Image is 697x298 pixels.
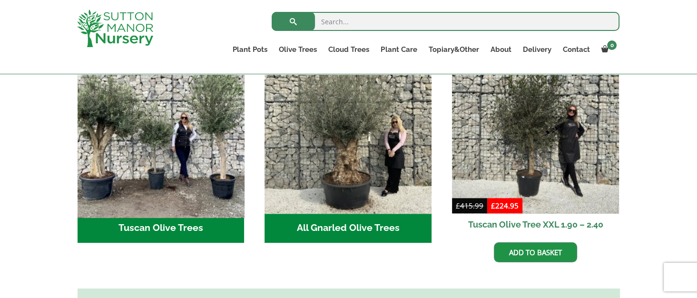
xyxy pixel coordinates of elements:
[422,43,484,56] a: Topiary&Other
[77,10,153,47] img: logo
[494,242,577,262] a: Add to basket: “Tuscan Olive Tree XXL 1.90 - 2.40”
[265,214,432,243] h2: All Gnarled Olive Trees
[484,43,517,56] a: About
[78,214,245,243] h2: Tuscan Olive Trees
[607,40,617,50] span: 0
[517,43,557,56] a: Delivery
[73,42,248,218] img: Tuscan Olive Trees
[491,201,519,210] bdi: 224.95
[227,43,273,56] a: Plant Pots
[452,214,619,235] h2: Tuscan Olive Tree XXL 1.90 – 2.40
[456,201,460,210] span: £
[375,43,422,56] a: Plant Care
[452,47,619,235] a: Sale! Tuscan Olive Tree XXL 1.90 – 2.40
[491,201,495,210] span: £
[265,47,432,243] a: Visit product category All Gnarled Olive Trees
[273,43,323,56] a: Olive Trees
[452,47,619,214] img: Tuscan Olive Tree XXL 1.90 - 2.40
[595,43,619,56] a: 0
[456,201,483,210] bdi: 415.99
[272,12,619,31] input: Search...
[557,43,595,56] a: Contact
[265,47,432,214] img: All Gnarled Olive Trees
[323,43,375,56] a: Cloud Trees
[78,47,245,243] a: Visit product category Tuscan Olive Trees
